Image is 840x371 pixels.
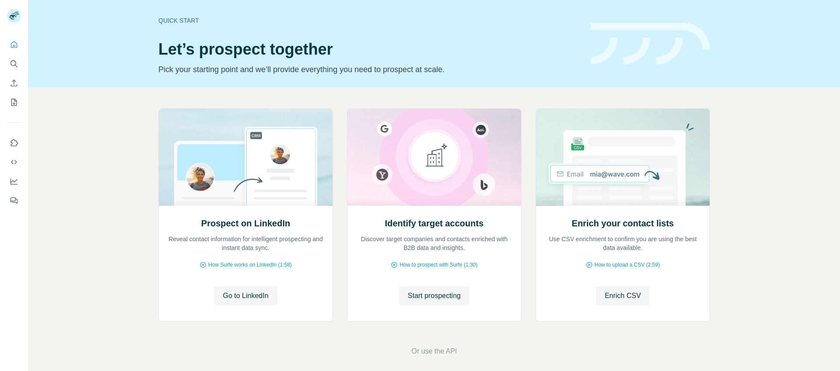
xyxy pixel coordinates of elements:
span: How to prospect with Surfe (1:30) [399,261,477,269]
span: Start prospecting [408,291,461,301]
button: My lists [7,94,21,110]
button: Go to LinkedIn [214,286,277,305]
img: Prospect on LinkedIn [158,109,333,206]
button: Dashboard [7,173,21,189]
span: How to upload a CSV (2:59) [595,261,660,269]
img: Identify target accounts [347,109,521,206]
h2: Enrich your contact lists [572,217,674,229]
p: Pick your starting point and we’ll provide everything you need to prospect at scale. [158,63,580,76]
button: Or use the API [411,346,457,357]
span: Go to LinkedIn [223,291,268,301]
img: banner [591,23,710,65]
h1: Let’s prospect together [158,41,580,58]
button: Quick start [7,37,21,52]
img: Enrich your contact lists [535,109,710,206]
span: How Surfe works on LinkedIn (1:58) [208,261,292,269]
button: Use Surfe API [7,154,21,170]
div: Quick start [158,16,580,25]
p: Reveal contact information for intelligent prospecting and instant data sync. [168,235,324,252]
button: Start prospecting [399,286,469,305]
p: Use CSV enrichment to confirm you are using the best data available. [545,235,701,252]
button: Enrich CSV [7,75,21,91]
button: Search [7,56,21,72]
button: Feedback [7,193,21,208]
button: Use Surfe on LinkedIn [7,135,21,151]
span: Enrich CSV [605,291,641,301]
p: Discover target companies and contacts enriched with B2B data and insights. [356,235,512,252]
button: Enrich CSV [596,286,650,305]
h2: Prospect on LinkedIn [201,217,290,229]
h2: Identify target accounts [385,217,484,229]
